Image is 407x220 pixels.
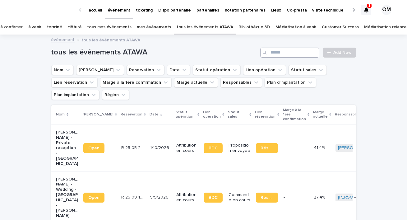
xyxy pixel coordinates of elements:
[204,143,223,153] a: BDC
[204,193,223,203] a: BDC
[76,65,124,75] button: Lien Stacker
[354,196,357,199] span: + 1
[87,20,131,35] a: tous mes événements
[238,20,270,35] a: Bibliothèque 3D
[334,50,352,55] span: Add New
[243,65,286,75] button: Lien opération
[338,195,372,200] a: [PERSON_NAME]
[354,146,357,150] span: + 1
[338,145,372,151] a: [PERSON_NAME]
[82,36,141,43] p: tous les événements ATAWA
[100,77,172,87] button: Marge à la 1ère confirmation
[56,130,78,166] p: [PERSON_NAME] - Private reception - [GEOGRAPHIC_DATA]
[283,107,306,123] p: Marge à la 1ère confirmation
[56,111,65,118] p: Nom
[255,109,276,120] p: Lien réservation
[121,111,142,118] p: Reservation
[228,109,248,120] p: Statut sales
[220,77,262,87] button: Responsables
[150,111,159,118] p: Date
[193,65,241,75] button: Statut opération
[322,20,358,35] a: Customer Success
[260,48,319,58] input: Search
[289,65,327,75] button: Statut sales
[261,146,273,150] span: Réservation
[261,195,273,200] span: Réservation
[83,143,104,153] a: Open
[56,177,78,218] p: [PERSON_NAME] - Wedding - [GEOGRAPHIC_DATA]-[PERSON_NAME]
[364,20,407,35] a: Médiatisation relance
[47,20,62,35] a: terminé
[229,192,251,203] p: Commande en cours
[88,146,99,150] span: Open
[209,195,218,200] span: BDC
[150,145,171,151] p: 1/10/2026
[176,109,196,120] p: Statut opération
[167,65,190,75] button: Date
[12,4,73,16] img: Ls34BcGeRexTGTNfXpUC
[275,20,317,35] a: Médiatisation à venir
[28,20,41,35] a: à venir
[150,195,171,200] p: 5/9/2026
[67,20,81,35] a: clôturé
[51,65,74,75] button: Nom
[121,144,145,151] p: R 25 05 263
[335,111,360,118] p: Responsables
[83,111,113,118] p: [PERSON_NAME]
[229,143,251,153] p: Proposition envoyée
[137,20,171,35] a: mes événements
[127,65,164,75] button: Reservation
[51,48,258,57] h1: tous les événements ATAWA
[51,36,75,43] a: événement
[176,192,198,203] p: Attribution en cours
[121,194,145,200] p: R 25 09 147
[256,193,278,203] a: Réservation
[314,144,326,151] p: 41.4%
[313,109,328,120] p: Marge actuelle
[88,195,99,200] span: Open
[323,48,356,58] a: Add New
[102,90,129,100] button: Région
[361,5,371,15] div: 1
[174,77,218,87] button: Marge actuelle
[284,194,286,200] p: -
[284,144,286,151] p: -
[177,20,233,35] a: tous les événements ATAWA
[51,90,99,100] button: Plan implantation
[83,193,104,203] a: Open
[314,194,326,200] p: 27.4%
[209,146,218,150] span: BDC
[368,3,371,8] p: 1
[0,20,23,35] a: à confirmer
[176,143,198,153] p: Attribution en cours
[203,109,221,120] p: Lien opération
[256,143,278,153] a: Réservation
[265,77,316,87] button: Plan d'implantation
[382,5,391,15] div: OM
[51,77,98,87] button: Lien réservation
